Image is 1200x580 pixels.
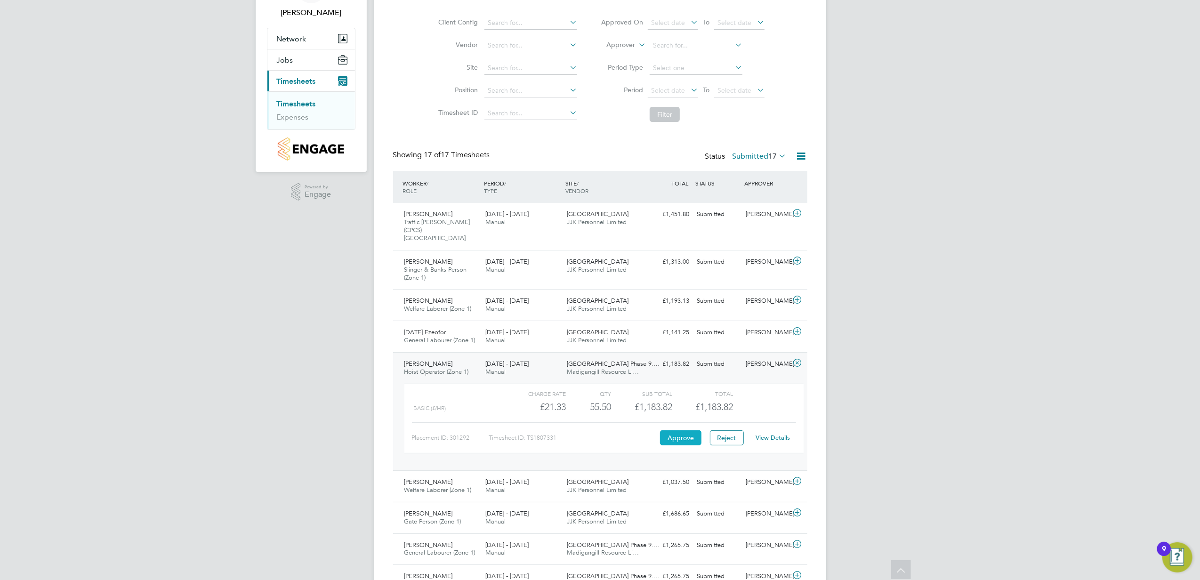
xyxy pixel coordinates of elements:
a: Timesheets [277,99,316,108]
span: / [577,179,579,187]
input: Search for... [484,84,577,97]
img: countryside-properties-logo-retina.png [278,137,344,161]
a: Go to home page [267,137,355,161]
div: Total [672,388,733,399]
span: Lewis Tucker [267,7,355,18]
span: [GEOGRAPHIC_DATA] [567,328,628,336]
span: Manual [485,548,506,556]
span: Manual [485,517,506,525]
div: QTY [566,388,612,399]
div: 9 [1162,549,1166,561]
span: [DATE] - [DATE] [485,328,529,336]
button: Reject [710,430,744,445]
label: Submitted [733,152,787,161]
span: General Labourer (Zone 1) [404,548,475,556]
div: APPROVER [742,175,791,192]
span: [GEOGRAPHIC_DATA] [567,297,628,305]
span: Engage [305,191,331,199]
label: Period Type [601,63,643,72]
div: Charge rate [505,388,565,399]
div: Placement ID: 301292 [412,430,489,445]
div: £1,183.82 [612,399,672,415]
div: PERIOD [482,175,563,199]
button: Approve [660,430,701,445]
span: [GEOGRAPHIC_DATA] Phase 9.… [567,360,660,368]
span: Hoist Operator (Zone 1) [404,368,469,376]
div: £1,686.65 [644,506,693,522]
a: Powered byEngage [291,183,331,201]
div: Submitted [693,538,742,553]
span: [DATE] - [DATE] [485,572,529,580]
div: Timesheets [267,91,355,129]
span: ROLE [403,187,417,194]
label: Client Config [435,18,478,26]
span: Basic (£/HR) [414,405,446,411]
div: [PERSON_NAME] [742,254,791,270]
span: JJK Personnel Limited [567,305,627,313]
span: [PERSON_NAME] [404,210,453,218]
div: SITE [563,175,644,199]
div: Submitted [693,506,742,522]
span: [DATE] - [DATE] [485,509,529,517]
div: [PERSON_NAME] [742,207,791,222]
div: £1,141.25 [644,325,693,340]
span: [PERSON_NAME] [404,360,453,368]
label: Site [435,63,478,72]
span: Welfare Laborer (Zone 1) [404,305,472,313]
div: Submitted [693,475,742,490]
div: Submitted [693,325,742,340]
span: Jobs [277,56,293,64]
span: Welfare Laborer (Zone 1) [404,486,472,494]
div: Submitted [693,293,742,309]
span: [GEOGRAPHIC_DATA] [567,478,628,486]
span: To [700,16,712,28]
button: Jobs [267,49,355,70]
span: Select date [651,18,685,27]
div: [PERSON_NAME] [742,538,791,553]
div: Sub Total [612,388,672,399]
span: / [427,179,429,187]
span: Madigangill Resource Li… [567,368,639,376]
label: Approved On [601,18,643,26]
span: Manual [485,218,506,226]
div: [PERSON_NAME] [742,293,791,309]
span: Madigangill Resource Li… [567,548,639,556]
label: Position [435,86,478,94]
span: [GEOGRAPHIC_DATA] [567,210,628,218]
span: [DATE] Ezeofor [404,328,446,336]
span: [DATE] - [DATE] [485,478,529,486]
span: JJK Personnel Limited [567,517,627,525]
label: Timesheet ID [435,108,478,117]
div: [PERSON_NAME] [742,475,791,490]
div: Status [705,150,789,163]
button: Filter [650,107,680,122]
span: Select date [717,18,751,27]
div: £21.33 [505,399,565,415]
span: Slinger & Banks Person (Zone 1) [404,266,467,282]
div: [PERSON_NAME] [742,325,791,340]
div: Showing [393,150,492,160]
div: WORKER [401,175,482,199]
input: Select one [650,62,742,75]
label: Vendor [435,40,478,49]
div: £1,193.13 [644,293,693,309]
input: Search for... [484,107,577,120]
div: Timesheet ID: TS1807331 [489,430,658,445]
input: Search for... [484,62,577,75]
span: [PERSON_NAME] [404,258,453,266]
button: Timesheets [267,71,355,91]
span: Manual [485,336,506,344]
span: [PERSON_NAME] [404,509,453,517]
span: TOTAL [672,179,689,187]
div: STATUS [693,175,742,192]
span: TYPE [484,187,497,194]
div: £1,313.00 [644,254,693,270]
span: Manual [485,368,506,376]
span: Manual [485,305,506,313]
div: [PERSON_NAME] [742,506,791,522]
span: JJK Personnel Limited [567,336,627,344]
span: [PERSON_NAME] [404,572,453,580]
span: Network [277,34,306,43]
span: [DATE] - [DATE] [485,297,529,305]
span: To [700,84,712,96]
